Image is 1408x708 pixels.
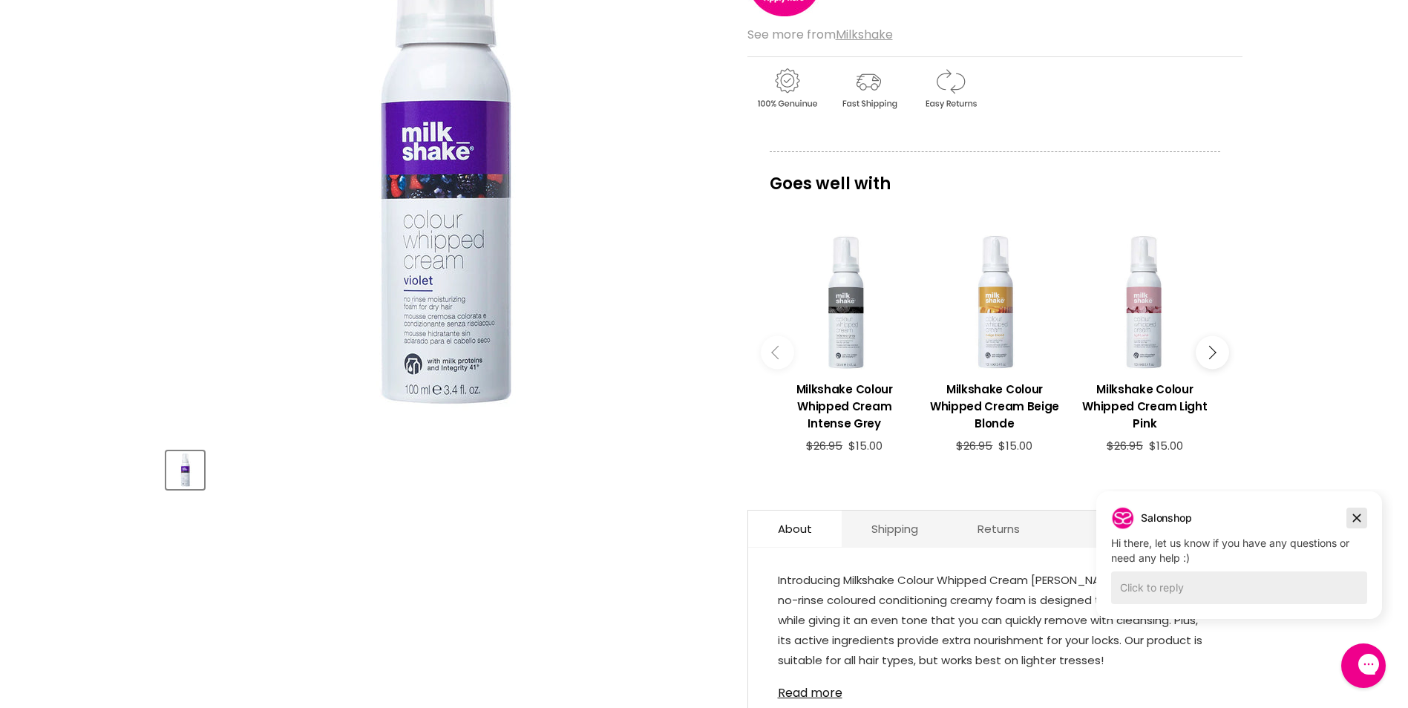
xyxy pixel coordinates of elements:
[168,453,203,488] img: Milkshake Colour Whipped Cream Violet
[842,511,948,547] a: Shipping
[778,570,1213,673] p: Introducing Milkshake Colour Whipped Cream [PERSON_NAME] 100mL! This fun no-rinse coloured condit...
[777,370,912,439] a: View product:Milkshake Colour Whipped Cream Intense Grey
[770,151,1220,200] p: Goes well with
[1077,370,1212,439] a: View product:Milkshake Colour Whipped Cream Light Pink
[956,438,992,453] span: $26.95
[747,66,826,111] img: genuine.gif
[166,451,204,489] button: Milkshake Colour Whipped Cream Violet
[747,26,893,43] span: See more from
[848,438,883,453] span: $15.00
[1149,438,1183,453] span: $15.00
[164,447,723,489] div: Product thumbnails
[927,381,1062,432] h3: Milkshake Colour Whipped Cream Beige Blonde
[836,26,893,43] a: Milkshake
[927,370,1062,439] a: View product:Milkshake Colour Whipped Cream Beige Blonde
[1107,438,1143,453] span: $26.95
[1077,381,1212,432] h3: Milkshake Colour Whipped Cream Light Pink
[998,438,1032,453] span: $15.00
[748,511,842,547] a: About
[829,66,908,111] img: shipping.gif
[948,511,1050,547] a: Returns
[911,66,989,111] img: returns.gif
[777,381,912,432] h3: Milkshake Colour Whipped Cream Intense Grey
[806,438,842,453] span: $26.95
[778,678,1213,700] a: Read more
[1085,489,1393,641] iframe: Gorgias live chat campaigns
[1334,638,1393,693] iframe: Gorgias live chat messenger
